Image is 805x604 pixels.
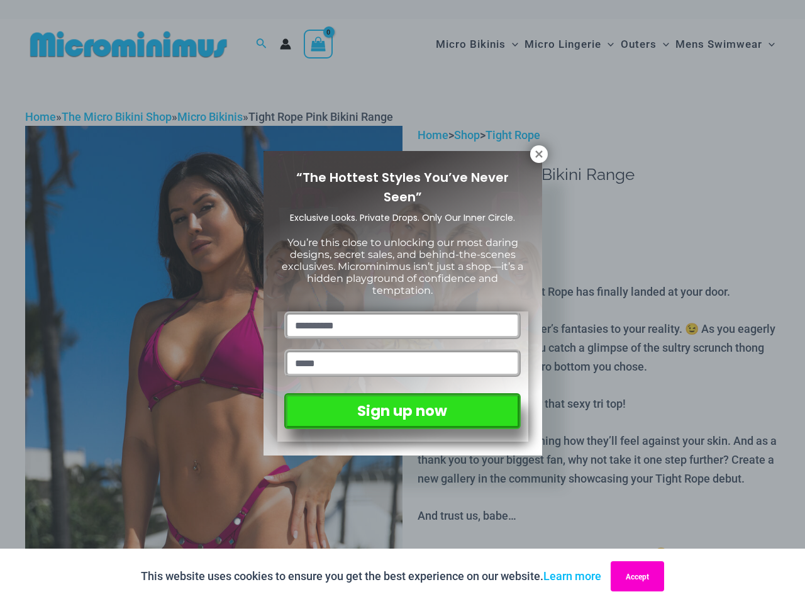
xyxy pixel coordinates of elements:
[141,567,601,586] p: This website uses cookies to ensure you get the best experience on our website.
[543,569,601,583] a: Learn more
[611,561,664,591] button: Accept
[530,145,548,163] button: Close
[290,211,515,224] span: Exclusive Looks. Private Drops. Only Our Inner Circle.
[284,393,520,429] button: Sign up now
[296,169,509,206] span: “The Hottest Styles You’ve Never Seen”
[282,237,523,297] span: You’re this close to unlocking our most daring designs, secret sales, and behind-the-scenes exclu...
